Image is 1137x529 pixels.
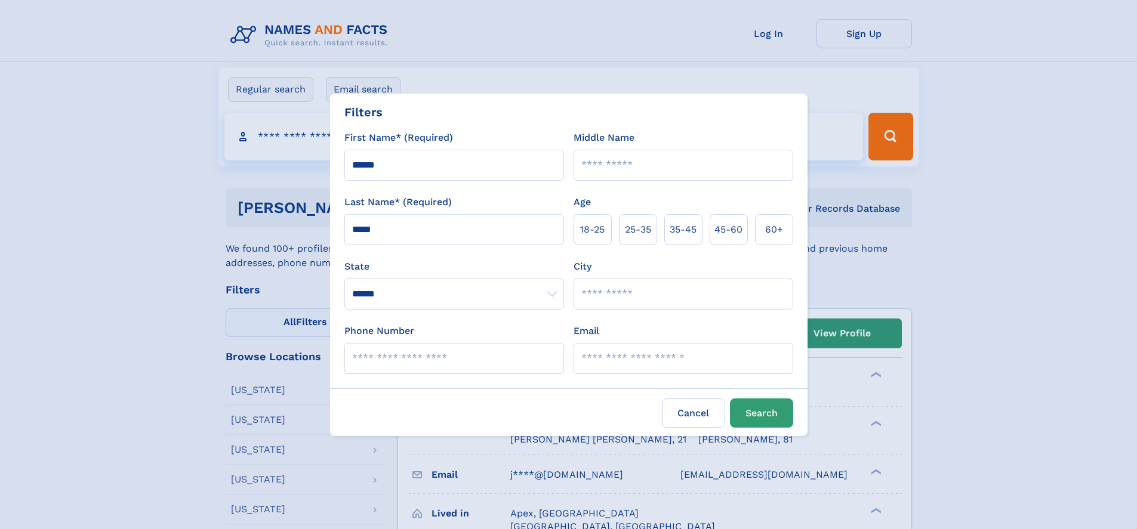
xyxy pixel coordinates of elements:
span: 35‑45 [670,222,697,237]
label: Age [574,195,591,209]
label: Last Name* (Required) [344,195,452,209]
span: 45‑60 [714,222,742,237]
label: Email [574,324,599,338]
label: Middle Name [574,131,634,145]
div: Filters [344,103,383,121]
span: 18‑25 [580,222,605,237]
button: Search [730,398,793,428]
label: First Name* (Required) [344,131,453,145]
span: 25‑35 [625,222,651,237]
label: State [344,259,564,274]
label: Cancel [662,398,725,428]
label: City [574,259,591,274]
label: Phone Number [344,324,414,338]
span: 60+ [765,222,783,237]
